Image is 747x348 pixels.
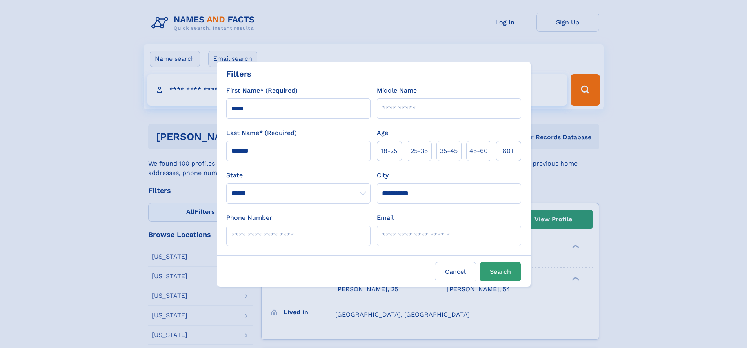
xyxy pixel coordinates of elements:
label: Cancel [435,262,476,281]
label: First Name* (Required) [226,86,298,95]
label: Phone Number [226,213,272,222]
span: 45‑60 [469,146,488,156]
span: 25‑35 [411,146,428,156]
label: Middle Name [377,86,417,95]
span: 35‑45 [440,146,458,156]
label: Age [377,128,388,138]
label: State [226,171,371,180]
span: 60+ [503,146,514,156]
button: Search [480,262,521,281]
span: 18‑25 [381,146,397,156]
label: City [377,171,389,180]
div: Filters [226,68,251,80]
label: Last Name* (Required) [226,128,297,138]
label: Email [377,213,394,222]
